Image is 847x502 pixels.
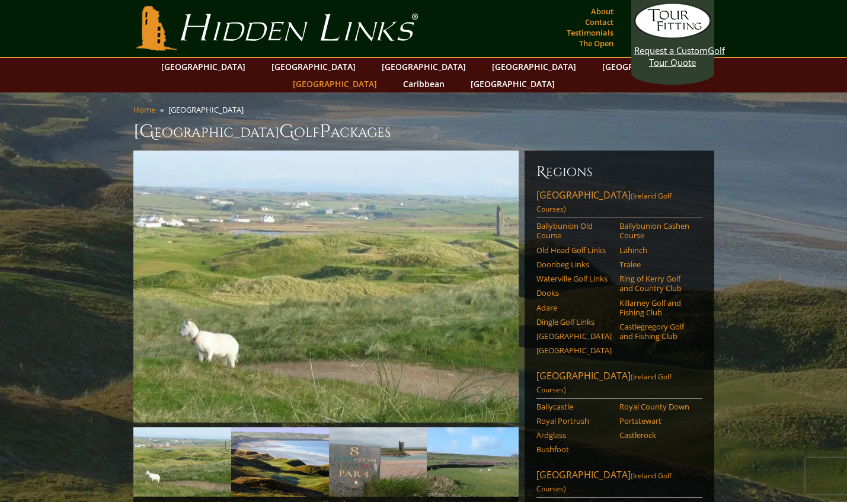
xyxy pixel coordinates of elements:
a: Ballybunion Cashen Course [619,221,695,241]
span: P [319,120,331,143]
span: (Ireland Golf Courses) [536,191,672,214]
a: [GEOGRAPHIC_DATA] [287,75,383,92]
a: [GEOGRAPHIC_DATA] [376,58,472,75]
a: Old Head Golf Links [536,245,612,255]
a: Dingle Golf Links [536,317,612,327]
span: (Ireland Golf Courses) [536,471,672,494]
a: Bushfoot [536,445,612,454]
a: Portstewart [619,416,695,426]
a: [GEOGRAPHIC_DATA](Ireland Golf Courses) [536,188,702,218]
h1: [GEOGRAPHIC_DATA] olf ackages [133,120,714,143]
a: The Open [576,35,616,52]
a: Killarney Golf and Fishing Club [619,298,695,318]
a: Castlegregory Golf and Fishing Club [619,322,695,341]
a: Caribbean [397,75,450,92]
a: Ardglass [536,430,612,440]
a: Castlerock [619,430,695,440]
a: Royal Portrush [536,416,612,426]
a: About [588,3,616,20]
a: Adare [536,303,612,312]
li: [GEOGRAPHIC_DATA] [168,104,248,115]
a: [GEOGRAPHIC_DATA](Ireland Golf Courses) [536,468,702,498]
a: [GEOGRAPHIC_DATA] [536,331,612,341]
h6: Regions [536,162,702,181]
a: [GEOGRAPHIC_DATA] [486,58,582,75]
a: [GEOGRAPHIC_DATA] [155,58,251,75]
a: Ballybunion Old Course [536,221,612,241]
a: Royal County Down [619,402,695,411]
span: (Ireland Golf Courses) [536,372,672,395]
a: Home [133,104,155,115]
a: Testimonials [564,24,616,41]
a: [GEOGRAPHIC_DATA] [266,58,362,75]
a: Doonbeg Links [536,260,612,269]
a: Request a CustomGolf Tour Quote [634,3,711,68]
a: Lahinch [619,245,695,255]
a: [GEOGRAPHIC_DATA] [465,75,561,92]
a: [GEOGRAPHIC_DATA] [536,346,612,355]
a: Tralee [619,260,695,269]
a: [GEOGRAPHIC_DATA] [596,58,692,75]
a: Ballycastle [536,402,612,411]
span: Request a Custom [634,44,708,56]
a: [GEOGRAPHIC_DATA](Ireland Golf Courses) [536,369,702,399]
a: Ring of Kerry Golf and Country Club [619,274,695,293]
a: Dooks [536,288,612,298]
a: Contact [582,14,616,30]
a: Waterville Golf Links [536,274,612,283]
span: G [279,120,294,143]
